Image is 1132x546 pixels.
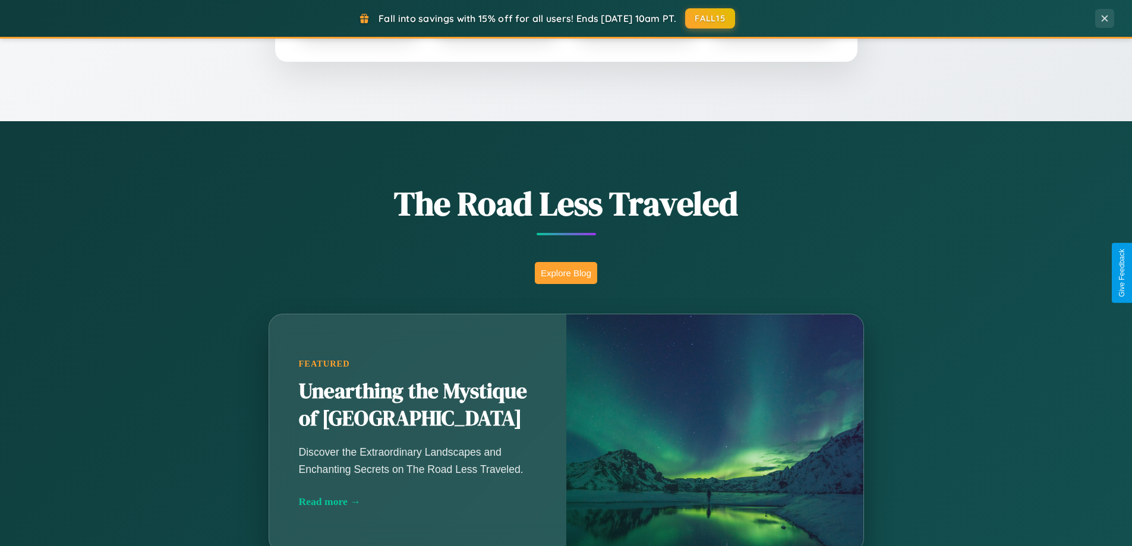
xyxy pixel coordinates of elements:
p: Discover the Extraordinary Landscapes and Enchanting Secrets on The Road Less Traveled. [299,444,537,477]
button: FALL15 [685,8,735,29]
div: Featured [299,359,537,369]
h2: Unearthing the Mystique of [GEOGRAPHIC_DATA] [299,378,537,433]
div: Give Feedback [1118,249,1126,297]
span: Fall into savings with 15% off for all users! Ends [DATE] 10am PT. [379,12,676,24]
h1: The Road Less Traveled [210,181,923,226]
div: Read more → [299,495,537,508]
button: Explore Blog [535,262,597,284]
